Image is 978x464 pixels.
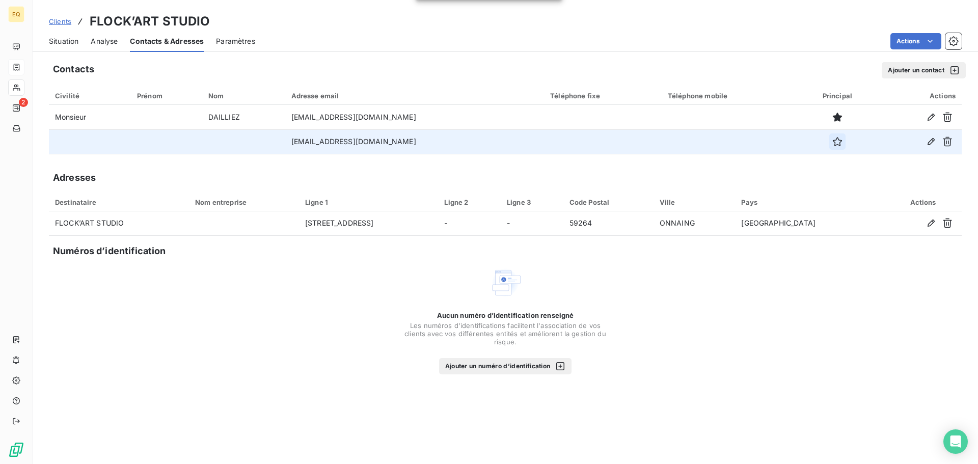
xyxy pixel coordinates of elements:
span: Les numéros d'identifications facilitent l'association de vos clients avec vos différentes entité... [403,321,607,346]
div: Destinataire [55,198,183,206]
h3: FLOCK’ART STUDIO [90,12,210,31]
div: Adresse email [291,92,538,100]
div: Ligne 3 [507,198,557,206]
span: 2 [19,98,28,107]
div: Ligne 1 [305,198,432,206]
h5: Adresses [53,171,96,185]
span: Paramètres [216,36,255,46]
img: Logo LeanPay [8,442,24,458]
div: Nom entreprise [195,198,293,206]
h5: Contacts [53,62,94,76]
div: Téléphone mobile [668,92,792,100]
td: DAILLIEZ [202,105,285,129]
button: Ajouter un numéro d’identification [439,358,572,374]
td: - [438,211,501,236]
div: Nom [208,92,279,100]
a: Clients [49,16,71,26]
div: Ligne 2 [444,198,495,206]
div: Actions [890,198,956,206]
div: EQ [8,6,24,22]
img: Empty state [489,266,522,299]
td: Monsieur [49,105,131,129]
td: - [501,211,563,236]
td: ONNAING [654,211,736,236]
td: [STREET_ADDRESS] [299,211,438,236]
div: Civilité [55,92,125,100]
div: Principal [804,92,871,100]
td: 59264 [563,211,654,236]
td: [GEOGRAPHIC_DATA] [735,211,884,236]
td: [EMAIL_ADDRESS][DOMAIN_NAME] [285,105,545,129]
div: Actions [883,92,956,100]
div: Prénom [137,92,196,100]
h5: Numéros d’identification [53,244,166,258]
td: [EMAIL_ADDRESS][DOMAIN_NAME] [285,129,545,154]
td: FLOCK’ART STUDIO [49,211,189,236]
span: Analyse [91,36,118,46]
span: Aucun numéro d’identification renseigné [437,311,574,319]
span: Contacts & Adresses [130,36,204,46]
div: Code Postal [569,198,647,206]
div: Téléphone fixe [550,92,656,100]
span: Clients [49,17,71,25]
div: Ville [660,198,729,206]
div: Open Intercom Messenger [943,429,968,454]
button: Ajouter un contact [882,62,966,78]
span: Situation [49,36,78,46]
div: Pays [741,198,878,206]
button: Actions [890,33,941,49]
